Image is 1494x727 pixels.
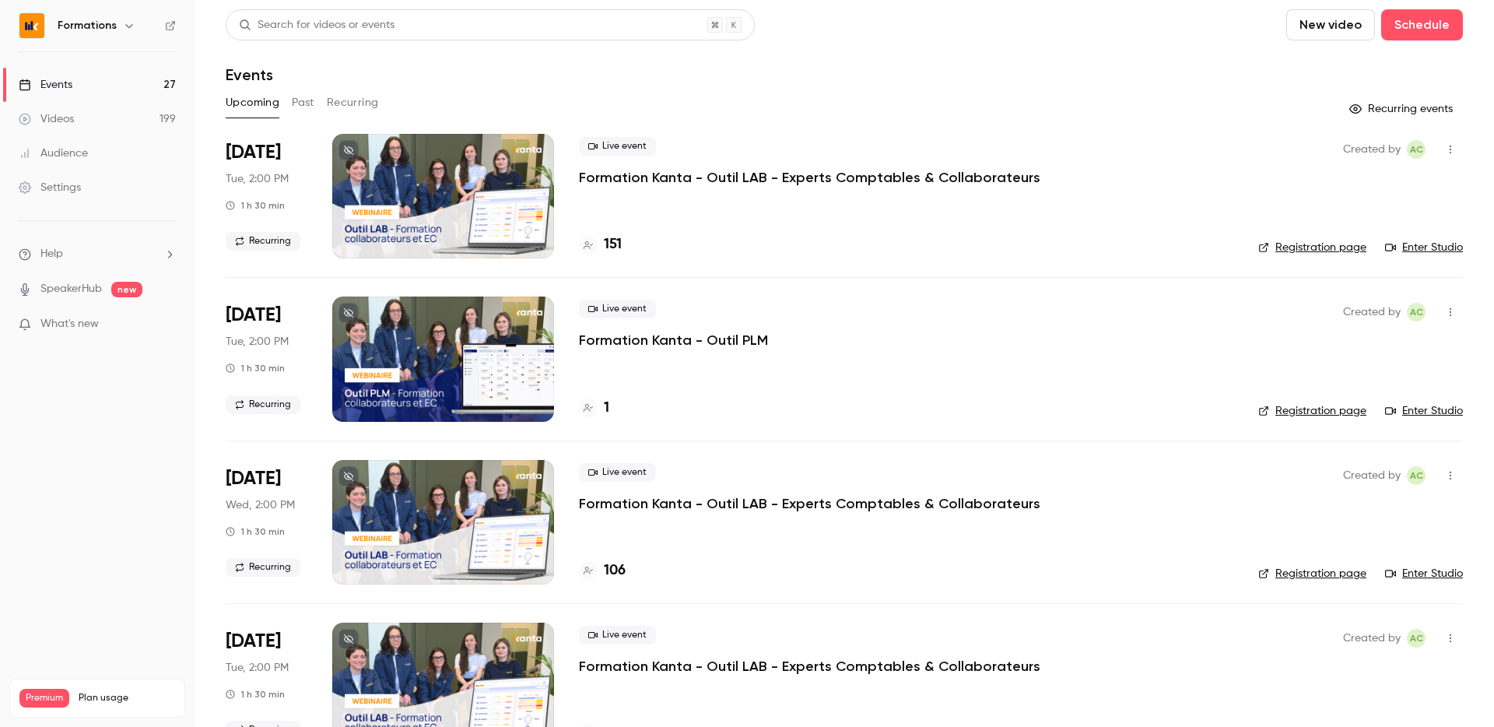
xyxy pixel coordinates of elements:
span: Wed, 2:00 PM [226,497,295,513]
span: Anaïs Cachelou [1407,303,1426,321]
span: Premium [19,689,69,708]
h4: 106 [604,560,626,581]
div: Events [19,77,72,93]
a: Formation Kanta - Outil PLM [579,331,768,349]
span: Anaïs Cachelou [1407,629,1426,648]
h4: 1 [604,398,609,419]
span: Tue, 2:00 PM [226,660,289,676]
a: Registration page [1258,403,1366,419]
a: Enter Studio [1385,566,1463,581]
button: Recurring [327,90,379,115]
span: AC [1410,466,1423,485]
a: Formation Kanta - Outil LAB - Experts Comptables & Collaborateurs [579,168,1040,187]
span: [DATE] [226,303,281,328]
a: 106 [579,560,626,581]
div: Sep 3 Wed, 2:00 PM (Europe/Paris) [226,460,307,585]
span: new [111,282,142,297]
span: Live event [579,626,656,644]
a: Registration page [1258,566,1366,581]
span: Help [40,246,63,262]
a: Registration page [1258,240,1366,255]
span: [DATE] [226,140,281,165]
span: What's new [40,316,99,332]
span: AC [1410,140,1423,159]
span: Plan usage [79,692,175,704]
span: Tue, 2:00 PM [226,171,289,187]
li: help-dropdown-opener [19,246,176,262]
div: Sep 2 Tue, 2:00 PM (Europe/Paris) [226,134,307,258]
a: 1 [579,398,609,419]
div: 1 h 30 min [226,688,285,701]
div: Audience [19,146,88,161]
span: Recurring [226,558,300,577]
div: 1 h 30 min [226,525,285,538]
h1: Events [226,65,273,84]
span: Live event [579,137,656,156]
span: Live event [579,463,656,482]
span: AC [1410,629,1423,648]
iframe: Noticeable Trigger [157,318,176,332]
span: Created by [1343,629,1401,648]
a: 151 [579,234,622,255]
a: Enter Studio [1385,240,1463,255]
button: Past [292,90,314,115]
button: Recurring events [1342,97,1463,121]
h4: 151 [604,234,622,255]
img: Formations [19,13,44,38]
span: Recurring [226,395,300,414]
button: Schedule [1381,9,1463,40]
span: [DATE] [226,466,281,491]
h6: Formations [58,18,117,33]
div: Settings [19,180,81,195]
span: AC [1410,303,1423,321]
div: 1 h 30 min [226,362,285,374]
div: Sep 2 Tue, 2:00 PM (Europe/Paris) [226,297,307,421]
div: Search for videos or events [239,17,395,33]
button: New video [1286,9,1375,40]
div: Videos [19,111,74,127]
a: SpeakerHub [40,281,102,297]
a: Enter Studio [1385,403,1463,419]
span: Created by [1343,303,1401,321]
span: Live event [579,300,656,318]
span: Created by [1343,140,1401,159]
button: Upcoming [226,90,279,115]
a: Formation Kanta - Outil LAB - Experts Comptables & Collaborateurs [579,657,1040,676]
span: [DATE] [226,629,281,654]
div: 1 h 30 min [226,199,285,212]
span: Created by [1343,466,1401,485]
span: Anaïs Cachelou [1407,140,1426,159]
span: Anaïs Cachelou [1407,466,1426,485]
span: Recurring [226,232,300,251]
a: Formation Kanta - Outil LAB - Experts Comptables & Collaborateurs [579,494,1040,513]
span: Tue, 2:00 PM [226,334,289,349]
